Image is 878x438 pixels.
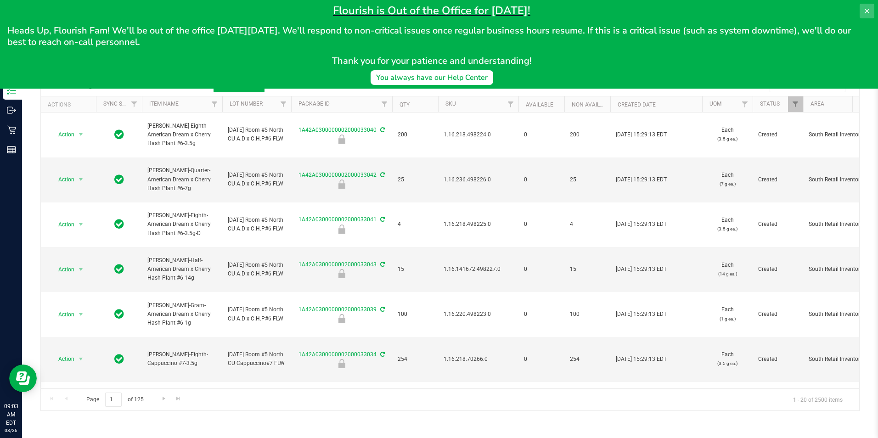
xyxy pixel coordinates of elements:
span: 15 [570,265,605,274]
span: select [75,263,87,276]
span: Page of 125 [79,393,151,407]
a: SKU [445,101,456,107]
a: Created Date [618,101,656,108]
span: Sync from Compliance System [379,127,385,133]
span: Action [50,308,75,321]
a: Status [760,101,780,107]
inline-svg: Inventory [7,86,16,95]
span: Each [708,350,747,368]
span: Created [758,310,798,319]
span: 25 [398,175,433,184]
div: Actions [48,101,92,108]
p: (14 g ea.) [708,270,747,278]
span: 0 [524,310,559,319]
span: 4 [570,220,605,229]
span: In Sync [114,173,124,186]
span: South Retail Inventory [809,310,867,319]
span: In Sync [114,128,124,141]
span: [DATE] 15:29:13 EDT [616,310,667,319]
span: 200 [398,130,433,139]
a: 1A42A0300000002000033034 [298,351,377,358]
a: Filter [207,96,222,112]
a: Filter [377,96,392,112]
span: select [75,218,87,231]
span: 0 [524,355,559,364]
span: [DATE] 15:29:13 EDT [616,355,667,364]
span: 200 [570,130,605,139]
span: select [75,353,87,365]
a: Non-Available [572,101,613,108]
span: South Retail Inventory [809,355,867,364]
p: (1 g ea.) [708,314,747,323]
div: You always have our Help Center [376,72,488,83]
span: Each [708,216,747,233]
a: 1A42A0300000002000033043 [298,261,377,268]
span: 1.16.141672.498227.0 [444,265,513,274]
a: Lot Number [230,101,263,107]
span: Created [758,220,798,229]
span: [PERSON_NAME]-Eighth-American Dream x Cherry Hash Plant #6-3.5g-D [147,211,217,238]
span: In Sync [114,353,124,365]
a: Filter [276,96,291,112]
span: 100 [398,310,433,319]
a: Filter [127,96,142,112]
span: Sync from Compliance System [379,216,385,223]
span: [DATE] Room #5 North CU A.D x C.H.P#6 FLW [228,261,286,278]
inline-svg: Reports [7,145,16,154]
a: Filter [503,96,518,112]
span: Action [50,263,75,276]
span: Created [758,265,798,274]
span: South Retail Inventory [809,220,867,229]
a: Filter [788,96,803,112]
a: Sync Status [103,101,139,107]
div: Newly Received [290,269,394,278]
span: [DATE] 15:29:13 EDT [616,220,667,229]
span: 0 [524,220,559,229]
iframe: Resource center [9,365,37,392]
span: [PERSON_NAME]-Gram-American Dream x Cherry Hash Plant #6-1g [147,301,217,328]
span: 1.16.218.70266.0 [444,355,513,364]
a: 1A42A0300000002000033040 [298,127,377,133]
span: Action [50,128,75,141]
span: [DATE] Room #5 North CU A.D x C.H.P#6 FLW [228,171,286,188]
a: Go to the next page [157,393,170,405]
a: Go to the last page [172,393,185,405]
a: 1A42A0300000002000033041 [298,216,377,223]
span: Created [758,175,798,184]
span: Action [50,353,75,365]
span: Thank you for your patience and understanding! [332,55,532,67]
span: Sync from Compliance System [379,351,385,358]
p: 08/26 [4,427,18,434]
span: 0 [524,130,559,139]
span: 0 [524,175,559,184]
span: Each [708,305,747,323]
span: In Sync [114,308,124,320]
span: select [75,173,87,186]
span: In Sync [114,218,124,230]
span: Sync from Compliance System [379,172,385,178]
span: Flourish is Out of the Office for [DATE]! [333,3,530,18]
span: South Retail Inventory [809,130,867,139]
span: 1.16.236.498226.0 [444,175,513,184]
span: [DATE] Room #5 North CU A.D x C.H.P#6 FLW [228,126,286,143]
span: [DATE] 15:29:13 EDT [616,130,667,139]
span: Sync from Compliance System [379,306,385,313]
span: [DATE] Room #5 North CU A.D x C.H.P#6 FLW [228,305,286,323]
a: Filter [737,96,753,112]
a: 1A42A0300000002000033039 [298,306,377,313]
span: In Sync [114,263,124,275]
span: [DATE] Room #5 North CU Cappuccino#7 FLW [228,350,286,368]
input: 1 [105,393,122,407]
span: [DATE] Room #5 North CU A.D x C.H.P#6 FLW [228,216,286,233]
p: (7 g ea.) [708,180,747,188]
div: Newly Received [290,180,394,189]
div: Newly Received [290,225,394,234]
span: Each [708,126,747,143]
span: Action [50,218,75,231]
a: Package ID [298,101,330,107]
a: Available [526,101,553,108]
span: 25 [570,175,605,184]
span: Each [708,171,747,188]
span: 4 [398,220,433,229]
p: (3.5 g ea.) [708,359,747,368]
